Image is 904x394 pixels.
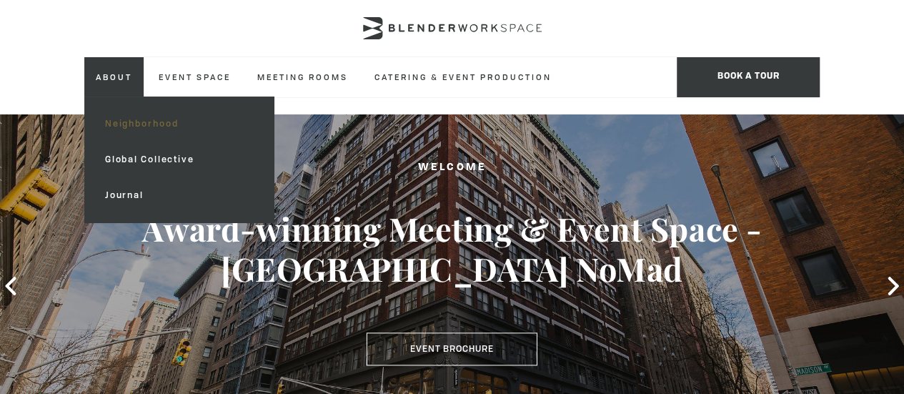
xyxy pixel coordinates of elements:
a: About [84,57,144,97]
a: Meeting Rooms [246,57,359,97]
a: Journal [94,177,264,213]
a: Catering & Event Production [363,57,563,97]
span: Book a tour [677,57,820,97]
a: Global Collective [94,142,264,177]
h3: Award-winning Meeting & Event Space - [GEOGRAPHIC_DATA] NoMad [45,209,859,289]
h2: Welcome [45,159,859,177]
a: Event Space [147,57,242,97]
iframe: Chat Widget [833,325,904,394]
a: Neighborhood [94,106,264,142]
a: Event Brochure [367,333,537,365]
